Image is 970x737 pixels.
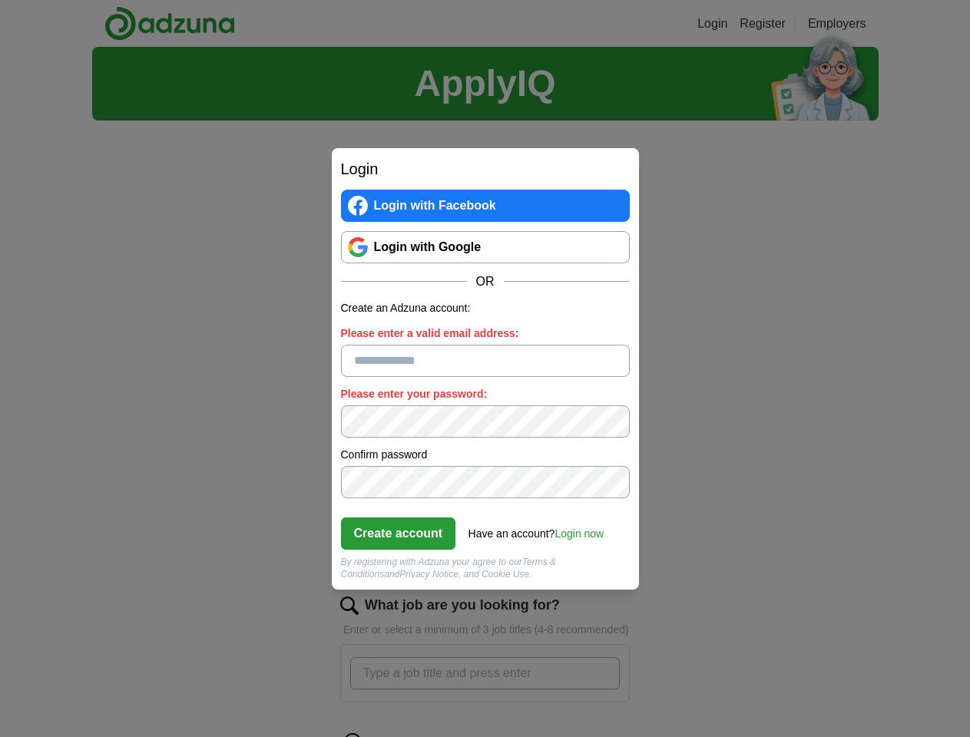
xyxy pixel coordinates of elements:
a: Login with Google [341,231,630,263]
p: Create an Adzuna account: [341,300,630,316]
label: Confirm password [341,447,630,463]
span: OR [467,273,504,291]
a: Login with Facebook [341,190,630,222]
label: Please enter a valid email address: [341,326,630,342]
a: Login now [555,527,604,540]
label: Please enter your password: [341,386,630,402]
h2: Login [341,157,630,180]
a: Terms & Conditions [341,557,557,580]
div: Have an account? [468,517,604,542]
div: By registering with Adzuna your agree to our and , and Cookie Use. [341,556,630,580]
a: Privacy Notice [399,569,459,580]
button: Create account [341,517,456,550]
